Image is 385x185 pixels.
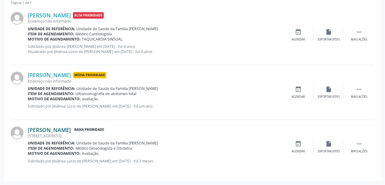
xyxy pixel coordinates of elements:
[82,151,99,156] span: Avaliação.
[356,141,362,147] i: 
[75,91,136,96] span: Ultrassonografia de abdomen total
[11,0,64,5] div: Página 1 de 1
[28,104,283,109] p: Solicitado por Jilvânea Lúcio de [PERSON_NAME] em [DATE] - há um ano
[292,37,305,42] div: Agendar
[295,141,302,147] i: event_available
[28,96,81,101] b: Motivo de agendamento:
[318,37,340,42] div: Exportar (PDF)
[82,96,98,101] span: avaliação
[295,86,302,93] i: event_available
[76,26,158,31] span: Unidade de Saude da Familia [PERSON_NAME]
[295,29,302,35] i: event_available
[292,149,305,154] div: Agendar
[28,86,75,91] b: Unidade de referência:
[351,95,367,99] div: Mais ações
[325,86,332,93] i: insert_drive_file
[292,95,305,99] div: Agendar
[76,86,158,91] span: Unidade de Saude da Familia [PERSON_NAME]
[356,29,362,35] i: 
[28,91,74,96] b: Item de agendamento:
[325,141,332,147] i: insert_drive_file
[76,141,158,146] span: Unidade de Saude da Familia [PERSON_NAME]
[11,72,23,84] img: img
[82,37,122,42] span: TAQUICARDIA SINSUAL
[75,146,132,151] span: Médico Ginecologista e Obstetra
[28,146,74,151] b: Item de agendamento:
[28,79,283,84] div: Endereço não informado
[28,126,71,133] a: [PERSON_NAME]
[325,29,332,35] i: insert_drive_file
[28,31,74,37] b: Item de agendamento:
[75,31,112,37] span: Médico Cardiologista
[73,12,104,19] span: Alta Prioridade
[11,126,23,139] img: img
[28,19,283,24] div: Endereço não informado
[28,44,283,54] p: Solicitado por Jilvânea [PERSON_NAME] em [DATE] - há 4 anos Atualizado por Jilvânea Lúcio de [PER...
[318,95,340,99] div: Exportar (PDF)
[73,126,105,133] span: Baixa Prioridade
[351,149,367,154] div: Mais ações
[28,26,75,31] b: Unidade de referência:
[28,158,283,164] p: Solicitado por Jilvânea Lúcio de [PERSON_NAME] em [DATE] - há 3 meses
[28,12,71,19] a: [PERSON_NAME]
[356,86,362,93] i: 
[28,141,75,146] b: Unidade de referência:
[73,72,106,78] span: Média Prioridade
[318,149,340,154] div: Exportar (PDF)
[28,72,71,78] a: [PERSON_NAME]
[28,133,283,138] div: [STREET_ADDRESS]
[11,12,23,25] img: img
[28,151,81,156] b: Motivo de agendamento:
[28,37,81,42] b: Motivo de agendamento:
[351,37,367,42] div: Mais ações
